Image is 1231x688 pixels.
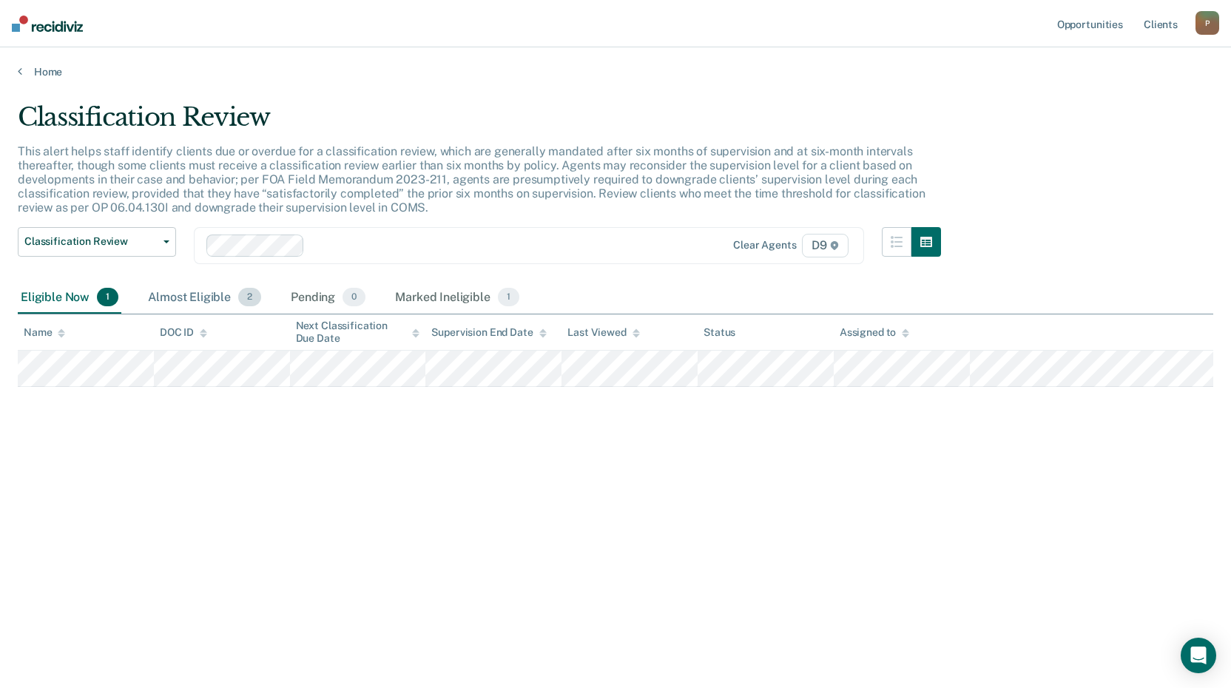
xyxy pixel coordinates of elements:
a: Home [18,65,1213,78]
div: Supervision End Date [431,326,546,339]
div: Marked Ineligible1 [392,282,522,314]
span: Classification Review [24,235,158,248]
div: Eligible Now1 [18,282,121,314]
span: 0 [343,288,365,307]
div: Status [704,326,735,339]
div: Clear agents [733,239,796,252]
div: Assigned to [840,326,909,339]
span: 1 [97,288,118,307]
div: Last Viewed [567,326,639,339]
div: Pending0 [288,282,368,314]
div: Almost Eligible2 [145,282,264,314]
span: D9 [802,234,849,257]
div: Next Classification Due Date [296,320,420,345]
div: Name [24,326,65,339]
div: Classification Review [18,102,941,144]
button: Classification Review [18,227,176,257]
div: DOC ID [160,326,207,339]
p: This alert helps staff identify clients due or overdue for a classification review, which are gen... [18,144,925,215]
button: P [1195,11,1219,35]
span: 2 [238,288,261,307]
div: Open Intercom Messenger [1181,638,1216,673]
span: 1 [498,288,519,307]
img: Recidiviz [12,16,83,32]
